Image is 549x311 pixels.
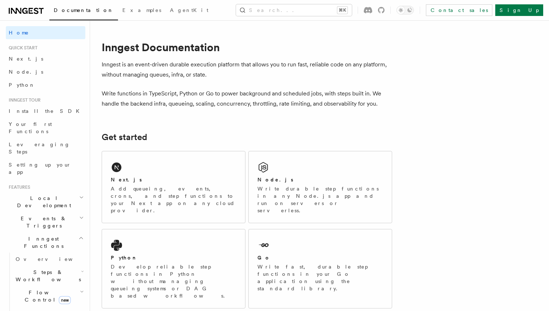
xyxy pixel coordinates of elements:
a: Contact sales [426,4,492,16]
h2: Python [111,254,138,261]
a: PythonDevelop reliable step functions in Python without managing queueing systems or DAG based wo... [102,229,245,308]
a: Sign Up [495,4,543,16]
button: Events & Triggers [6,212,85,232]
h2: Go [257,254,271,261]
p: Write durable step functions in any Node.js app and run on servers or serverless. [257,185,383,214]
span: Next.js [9,56,43,62]
button: Steps & Workflows [13,266,85,286]
span: Setting up your app [9,162,71,175]
button: Local Development [6,192,85,212]
a: Next.js [6,52,85,65]
span: Your first Functions [9,121,52,134]
span: Events & Triggers [6,215,79,229]
h2: Node.js [257,176,293,183]
span: Python [9,82,35,88]
span: Overview [16,256,90,262]
p: Write fast, durable step functions in your Go application using the standard library. [257,263,383,292]
span: Local Development [6,195,79,209]
p: Inngest is an event-driven durable execution platform that allows you to run fast, reliable code ... [102,60,392,80]
button: Inngest Functions [6,232,85,253]
span: Examples [122,7,161,13]
p: Add queueing, events, crons, and step functions to your Next app on any cloud provider. [111,185,236,214]
a: Examples [118,2,166,20]
span: Quick start [6,45,37,51]
a: GoWrite fast, durable step functions in your Go application using the standard library. [248,229,392,308]
p: Develop reliable step functions in Python without managing queueing systems or DAG based workflows. [111,263,236,299]
a: Node.js [6,65,85,78]
a: Overview [13,253,85,266]
h2: Next.js [111,176,142,183]
a: Home [6,26,85,39]
span: Install the SDK [9,108,84,114]
span: Flow Control [13,289,80,303]
span: Inngest tour [6,97,41,103]
span: AgentKit [170,7,208,13]
a: Setting up your app [6,158,85,179]
p: Write functions in TypeScript, Python or Go to power background and scheduled jobs, with steps bu... [102,89,392,109]
button: Search...⌘K [236,4,352,16]
span: Node.js [9,69,43,75]
button: Toggle dark mode [396,6,414,15]
span: Leveraging Steps [9,142,70,155]
a: Get started [102,132,147,142]
h1: Inngest Documentation [102,41,392,54]
span: Features [6,184,30,190]
a: Node.jsWrite durable step functions in any Node.js app and run on servers or serverless. [248,151,392,223]
span: Home [9,29,29,36]
a: Leveraging Steps [6,138,85,158]
a: Documentation [49,2,118,20]
a: Your first Functions [6,118,85,138]
span: Steps & Workflows [13,269,81,283]
a: Python [6,78,85,91]
button: Flow Controlnew [13,286,85,306]
a: Install the SDK [6,105,85,118]
span: Inngest Functions [6,235,78,250]
a: AgentKit [166,2,213,20]
kbd: ⌘K [337,7,347,14]
a: Next.jsAdd queueing, events, crons, and step functions to your Next app on any cloud provider. [102,151,245,223]
span: new [59,296,71,304]
span: Documentation [54,7,114,13]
